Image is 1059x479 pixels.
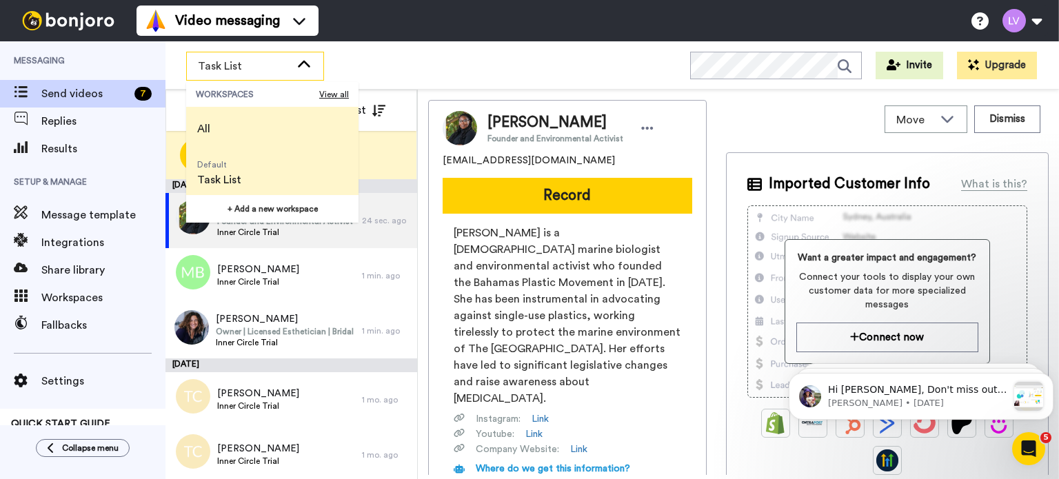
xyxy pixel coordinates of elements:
[217,276,299,287] span: Inner Circle Trial
[62,442,119,453] span: Collapse menu
[217,263,299,276] span: [PERSON_NAME]
[197,159,241,170] span: Default
[197,172,241,188] span: Task List
[476,427,514,441] span: Youtube :
[41,141,165,157] span: Results
[525,427,543,441] a: Link
[796,270,978,312] span: Connect your tools to display your own customer data for more specialized messages
[41,207,165,223] span: Message template
[186,195,359,223] button: + Add a new workspace
[165,179,417,193] div: [DATE]
[217,400,299,411] span: Inner Circle Trial
[961,176,1027,192] div: What is this?
[134,87,152,101] div: 7
[476,442,559,456] span: Company Website :
[196,89,319,100] span: WORKSPACES
[41,317,165,334] span: Fallbacks
[362,215,410,226] div: 24 sec. ago
[1040,432,1051,443] span: 5
[198,58,290,74] span: Task List
[11,419,110,429] span: QUICK START GUIDE
[796,323,978,352] button: Connect now
[876,52,943,79] button: Invite
[362,394,410,405] div: 1 mo. ago
[876,449,898,471] img: GoHighLevel
[174,310,209,345] img: acd04c19-2853-4a33-8441-5b20196c29b3.jpg
[896,112,934,128] span: Move
[41,289,165,306] span: Workspaces
[197,121,210,137] span: All
[532,412,549,426] a: Link
[957,52,1037,79] button: Upgrade
[41,373,165,389] span: Settings
[319,89,349,100] span: View all
[216,326,355,337] span: Owner | Licensed Esthetician | Bridal Team | Makeup Artist
[796,251,978,265] span: Want a greater impact and engagement?
[783,345,1059,442] iframe: Intercom notifications message
[41,234,165,251] span: Integrations
[443,178,692,214] button: Record
[17,11,120,30] img: bj-logo-header-white.svg
[1012,432,1045,465] iframe: Intercom live chat
[176,379,210,414] img: tc.png
[443,154,615,167] span: [EMAIL_ADDRESS][DOMAIN_NAME]
[769,174,930,194] span: Imported Customer Info
[362,449,410,460] div: 1 mo. ago
[176,200,210,234] img: 9cae8ec0-d967-40d6-8f1d-793a92965b2f.jpg
[165,358,417,372] div: [DATE]
[176,255,210,289] img: mb.png
[175,11,280,30] span: Video messaging
[362,325,410,336] div: 1 min. ago
[443,111,477,145] img: Image of Krystal Ambrose
[362,270,410,281] div: 1 min. ago
[217,442,299,456] span: [PERSON_NAME]
[216,337,355,348] span: Inner Circle Trial
[217,387,299,400] span: [PERSON_NAME]
[476,412,521,426] span: Instagram :
[487,133,623,144] span: Founder and Environmental Activist
[41,262,165,278] span: Share library
[217,456,299,467] span: Inner Circle Trial
[41,85,129,102] span: Send videos
[974,105,1040,133] button: Dismiss
[217,227,353,238] span: Inner Circle Trial
[41,113,165,130] span: Replies
[36,439,130,457] button: Collapse menu
[570,442,587,456] a: Link
[487,112,623,133] span: [PERSON_NAME]
[765,412,787,434] img: Shopify
[176,434,210,469] img: tc.png
[476,464,630,473] span: Where do we get this information?
[454,225,681,407] span: [PERSON_NAME] is a [DEMOGRAPHIC_DATA] marine biologist and environmental activist who founded the...
[145,10,167,32] img: vm-color.svg
[216,312,355,326] span: [PERSON_NAME]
